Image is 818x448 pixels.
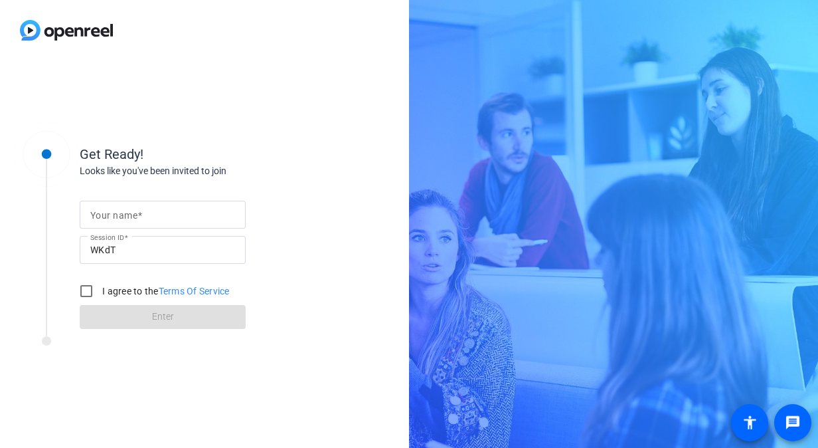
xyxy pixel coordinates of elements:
label: I agree to the [100,284,230,298]
div: Looks like you've been invited to join [80,164,345,178]
mat-label: Session ID [90,233,124,241]
a: Terms Of Service [159,286,230,296]
div: Get Ready! [80,144,345,164]
mat-icon: accessibility [742,415,758,431]
mat-label: Your name [90,210,137,221]
mat-icon: message [785,415,801,431]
